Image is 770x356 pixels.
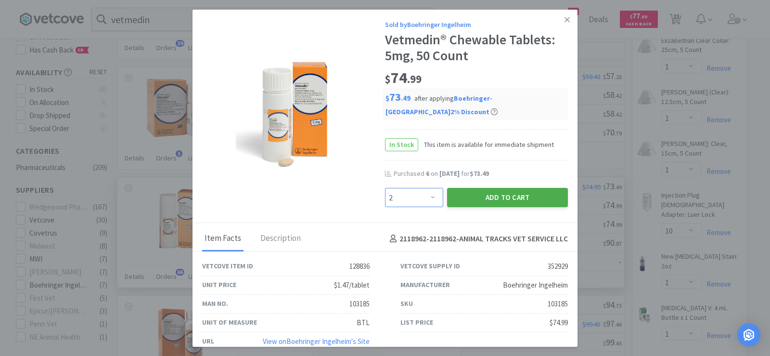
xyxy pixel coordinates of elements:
div: 128836 [349,261,370,272]
span: In Stock [385,139,418,151]
img: 826c8c8bf6a7470bb242eeea439eb588_352929.png [221,55,366,171]
span: after applying [385,94,498,117]
div: Purchased on for [394,169,568,179]
div: Unit of Measure [202,317,257,328]
div: Open Intercom Messenger [737,323,760,346]
span: 73 [385,90,411,104]
span: $73.49 [470,169,489,178]
span: . 99 [407,72,422,86]
div: Vetcove Item ID [202,261,253,271]
div: Vetmedin® Chewable Tablets: 5mg, 50 Count [385,32,568,64]
div: SKU [400,298,413,309]
div: BTL [357,317,370,329]
div: 103185 [548,298,568,310]
span: $ [385,72,391,86]
span: [DATE] [439,169,460,178]
div: 352929 [548,261,568,272]
div: $74.99 [550,317,568,329]
div: Description [258,227,303,251]
div: Item Facts [202,227,244,251]
span: This item is available for immediate shipment [418,139,554,150]
span: . 49 [401,93,411,103]
a: View onBoehringer Ingelheim's Site [263,337,370,346]
h4: 2118962-2118962 - ANIMAL TRACKS VET SERVICE LLC [386,233,568,245]
span: $ [385,93,389,103]
span: 74 [385,68,422,87]
button: Add to Cart [447,188,568,207]
div: Boehringer Ingelheim [503,279,568,291]
div: Man No. [202,298,228,309]
i: Boehringer-[GEOGRAPHIC_DATA] 2 % Discount [385,94,492,117]
div: $1.47/tablet [334,279,370,291]
div: Sold by Boehringer Ingelheim [385,19,568,30]
div: Vetcove Supply ID [400,261,460,271]
div: Manufacturer [400,279,450,290]
span: 6 [426,169,429,178]
div: URL [202,336,214,346]
div: 103185 [349,298,370,310]
div: Unit Price [202,279,236,290]
div: List Price [400,317,433,328]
